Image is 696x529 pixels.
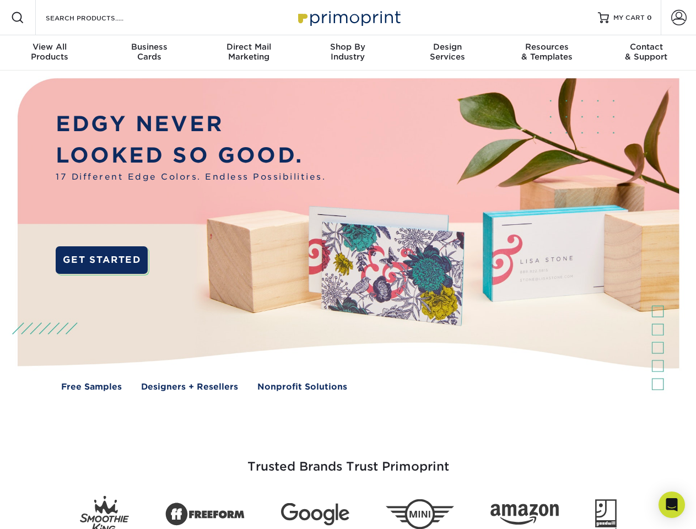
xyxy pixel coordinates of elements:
span: 17 Different Edge Colors. Endless Possibilities. [56,171,326,183]
span: Direct Mail [199,42,298,52]
p: EDGY NEVER [56,109,326,140]
input: SEARCH PRODUCTS..... [45,11,152,24]
iframe: Google Customer Reviews [3,495,94,525]
a: DesignServices [398,35,497,71]
a: Resources& Templates [497,35,596,71]
div: Cards [99,42,198,62]
span: Design [398,42,497,52]
div: Marketing [199,42,298,62]
div: & Templates [497,42,596,62]
span: Business [99,42,198,52]
a: Designers + Resellers [141,381,238,393]
img: Amazon [490,504,559,525]
div: & Support [597,42,696,62]
span: Contact [597,42,696,52]
div: Industry [298,42,397,62]
a: Contact& Support [597,35,696,71]
img: Google [281,503,349,526]
img: Primoprint [293,6,403,29]
span: MY CART [613,13,645,23]
a: Direct MailMarketing [199,35,298,71]
a: Nonprofit Solutions [257,381,347,393]
img: Goodwill [595,499,617,529]
div: Open Intercom Messenger [659,492,685,518]
a: Free Samples [61,381,122,393]
div: Services [398,42,497,62]
span: Shop By [298,42,397,52]
a: BusinessCards [99,35,198,71]
p: LOOKED SO GOOD. [56,140,326,171]
a: Shop ByIndustry [298,35,397,71]
span: Resources [497,42,596,52]
a: GET STARTED [56,246,148,274]
h3: Trusted Brands Trust Primoprint [26,433,671,487]
span: 0 [647,14,652,21]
